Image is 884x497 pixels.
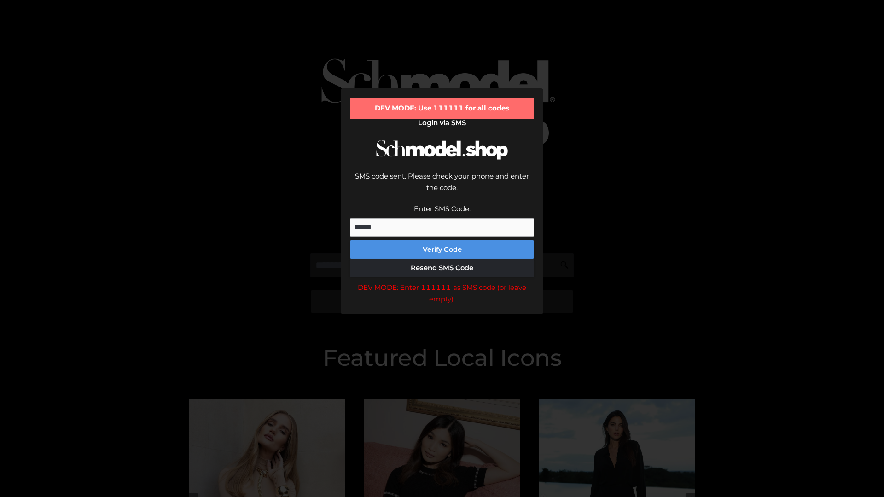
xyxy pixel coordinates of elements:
div: DEV MODE: Enter 111111 as SMS code (or leave empty). [350,282,534,305]
div: DEV MODE: Use 111111 for all codes [350,98,534,119]
button: Resend SMS Code [350,259,534,277]
h2: Login via SMS [350,119,534,127]
div: SMS code sent. Please check your phone and enter the code. [350,170,534,203]
label: Enter SMS Code: [414,204,471,213]
button: Verify Code [350,240,534,259]
img: Schmodel Logo [373,132,511,168]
